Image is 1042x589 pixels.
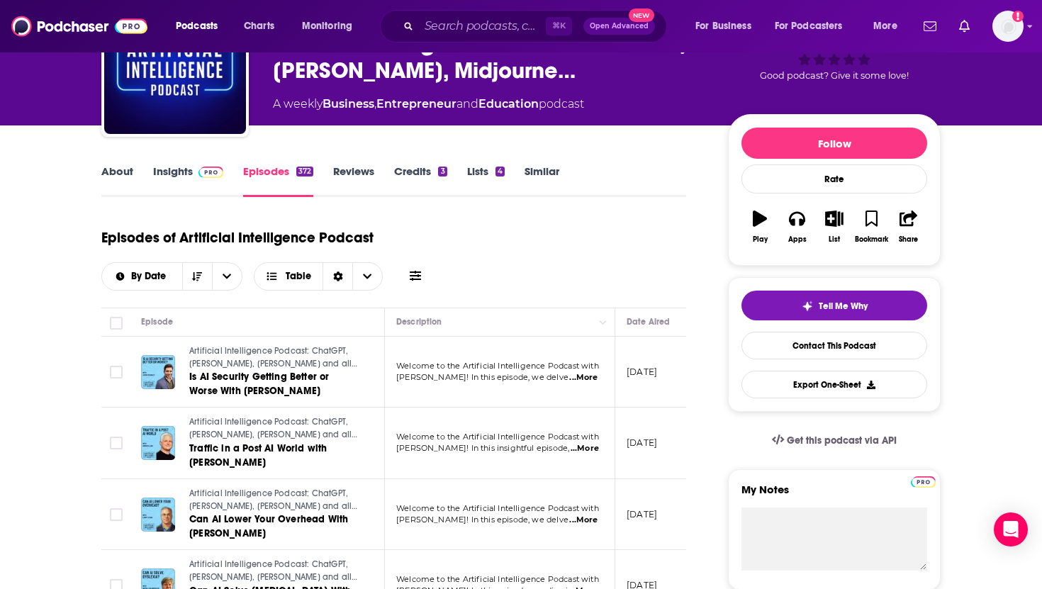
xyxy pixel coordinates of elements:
[396,361,599,371] span: Welcome to the Artificial Intelligence Podcast with
[102,271,182,281] button: open menu
[456,97,478,111] span: and
[627,313,670,330] div: Date Aired
[212,263,242,290] button: open menu
[323,263,352,290] div: Sort Direction
[629,9,654,22] span: New
[760,70,909,81] span: Good podcast? Give it some love!
[189,417,357,451] span: Artificial Intelligence Podcast: ChatGPT, [PERSON_NAME], [PERSON_NAME] and all other AI Tools
[816,201,853,252] button: List
[753,235,768,244] div: Play
[992,11,1024,42] img: User Profile
[778,201,815,252] button: Apps
[761,423,908,458] a: Get this podcast via API
[741,128,927,159] button: Follow
[741,483,927,507] label: My Notes
[695,16,751,36] span: For Business
[110,508,123,521] span: Toggle select row
[323,97,374,111] a: Business
[396,313,442,330] div: Description
[992,11,1024,42] span: Logged in as SolComms
[890,201,927,252] button: Share
[571,443,599,454] span: ...More
[819,301,868,312] span: Tell Me Why
[376,97,456,111] a: Entrepreneur
[685,15,769,38] button: open menu
[590,23,649,30] span: Open Advanced
[396,515,568,525] span: [PERSON_NAME]! In this episode, we delve
[1012,11,1024,22] svg: Add a profile image
[396,432,599,442] span: Welcome to the Artificial Intelligence Podcast with
[244,16,274,36] span: Charts
[292,15,371,38] button: open menu
[166,15,236,38] button: open menu
[766,15,863,38] button: open menu
[627,508,657,520] p: [DATE]
[198,167,223,178] img: Podchaser Pro
[853,201,890,252] button: Bookmark
[189,370,359,398] a: Is AI Security Getting Better or Worse With [PERSON_NAME]
[189,416,359,441] a: Artificial Intelligence Podcast: ChatGPT, [PERSON_NAME], [PERSON_NAME] and all other AI Tools
[829,235,840,244] div: List
[992,11,1024,42] button: Show profile menu
[855,235,888,244] div: Bookmark
[911,474,936,488] a: Pro website
[189,442,359,470] a: Traffic in a Post AI World with [PERSON_NAME]
[741,332,927,359] a: Contact This Podcast
[994,512,1028,546] div: Open Intercom Messenger
[141,313,173,330] div: Episode
[627,437,657,449] p: [DATE]
[873,16,897,36] span: More
[775,16,843,36] span: For Podcasters
[627,366,657,378] p: [DATE]
[546,17,572,35] span: ⌘ K
[189,513,348,539] span: Can AI Lower Your Overhead With [PERSON_NAME]
[189,488,357,523] span: Artificial Intelligence Podcast: ChatGPT, [PERSON_NAME], [PERSON_NAME] and all other AI Tools
[911,476,936,488] img: Podchaser Pro
[393,10,680,43] div: Search podcasts, credits, & more...
[478,97,539,111] a: Education
[131,271,171,281] span: By Date
[741,291,927,320] button: tell me why sparkleTell Me Why
[273,96,584,113] div: A weekly podcast
[101,262,242,291] h2: Choose List sort
[189,442,327,469] span: Traffic in a Post AI World with [PERSON_NAME]
[243,164,313,197] a: Episodes372
[176,16,218,36] span: Podcasts
[802,301,813,312] img: tell me why sparkle
[495,167,505,176] div: 4
[595,314,612,331] button: Column Actions
[396,443,569,453] span: [PERSON_NAME]! In this insightful episode,
[11,13,147,40] img: Podchaser - Follow, Share and Rate Podcasts
[467,164,505,197] a: Lists4
[374,97,376,111] span: ,
[396,574,599,584] span: Welcome to the Artificial Intelligence Podcast with
[189,559,359,583] a: Artificial Intelligence Podcast: ChatGPT, [PERSON_NAME], [PERSON_NAME] and all other AI Tools
[333,164,374,197] a: Reviews
[101,164,133,197] a: About
[101,229,374,247] h1: Episodes of Artificial Intelligence Podcast
[741,371,927,398] button: Export One-Sheet
[396,503,599,513] span: Welcome to the Artificial Intelligence Podcast with
[525,164,559,197] a: Similar
[254,262,383,291] button: Choose View
[741,201,778,252] button: Play
[863,15,915,38] button: open menu
[583,18,655,35] button: Open AdvancedNew
[302,16,352,36] span: Monitoring
[899,235,918,244] div: Share
[569,372,598,383] span: ...More
[438,167,447,176] div: 3
[235,15,283,38] a: Charts
[787,434,897,447] span: Get this podcast via API
[182,263,212,290] button: Sort Direction
[419,15,546,38] input: Search podcasts, credits, & more...
[569,515,598,526] span: ...More
[953,14,975,38] a: Show notifications dropdown
[286,271,311,281] span: Table
[110,366,123,378] span: Toggle select row
[396,372,568,382] span: [PERSON_NAME]! In this episode, we delve
[110,437,123,449] span: Toggle select row
[189,371,329,397] span: Is AI Security Getting Better or Worse With [PERSON_NAME]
